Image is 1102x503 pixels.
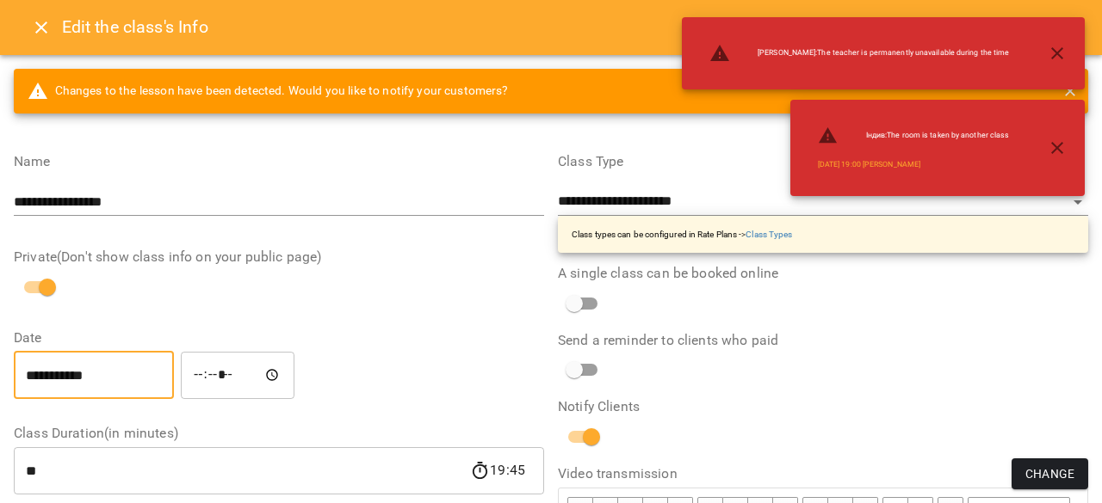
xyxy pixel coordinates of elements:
a: Class Types [746,230,792,239]
button: Change [1012,458,1088,489]
label: Video transmission [558,467,1088,481]
label: Date [14,331,544,345]
label: A single class can be booked online [558,267,1088,280]
span: Changes to the lesson have been detected. Would you like to notify your customers? [28,81,509,101]
label: Notify Clients [558,400,1088,414]
label: Class Duration(in minutes) [14,426,544,440]
li: [PERSON_NAME] : The teacher is permanently unavailable during the time [696,36,1023,71]
label: Send a reminder to clients who paid [558,334,1088,347]
h6: Edit the class's Info [62,14,208,40]
label: Class Type [558,155,1088,169]
li: Індив : The room is taken by another class [804,119,1024,153]
span: Change [1025,463,1074,484]
label: Name [14,155,544,169]
a: [DATE] 19:00 [PERSON_NAME] [818,159,920,170]
label: Private(Don't show class info on your public page) [14,250,544,264]
button: Close [21,7,62,48]
p: Class types can be configured in Rate Plans -> [572,228,792,241]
